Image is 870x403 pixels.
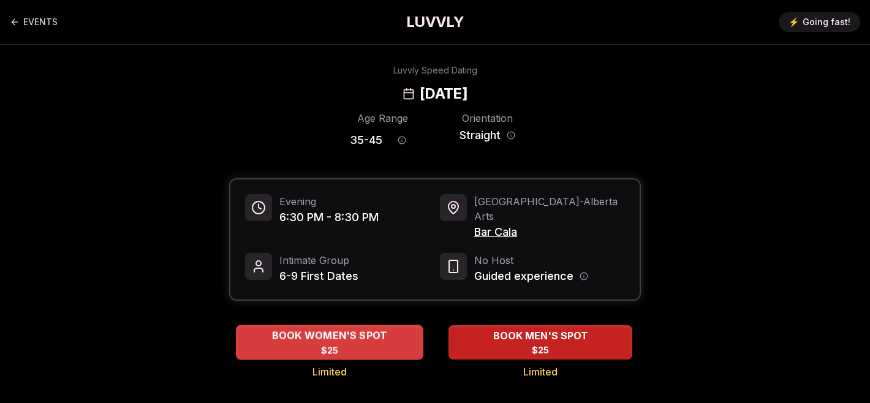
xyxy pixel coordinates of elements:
span: Limited [312,364,347,379]
span: Intimate Group [279,253,358,268]
span: Straight [460,127,501,144]
div: Luvvly Speed Dating [393,64,477,77]
a: Back to events [10,10,58,34]
span: Guided experience [474,268,573,285]
span: [GEOGRAPHIC_DATA] - Alberta Arts [474,194,625,224]
span: BOOK MEN'S SPOT [491,328,591,343]
span: 35 - 45 [350,132,382,149]
span: Limited [523,364,558,379]
span: $25 [532,344,549,356]
a: LUVVLY [406,12,464,32]
span: $25 [321,344,339,356]
div: Orientation [455,111,520,126]
span: BOOK WOMEN'S SPOT [270,328,390,343]
div: Age Range [350,111,415,126]
span: Evening [279,194,379,209]
button: Host information [580,272,588,281]
button: BOOK MEN'S SPOT - Limited [448,325,632,360]
button: BOOK WOMEN'S SPOT - Limited [236,325,423,360]
span: No Host [474,253,588,268]
span: 6:30 PM - 8:30 PM [279,209,379,226]
button: Orientation information [507,131,515,140]
span: 6-9 First Dates [279,268,358,285]
span: Going fast! [803,16,850,28]
h2: [DATE] [420,84,467,104]
span: ⚡️ [789,16,799,28]
button: Age range information [388,127,415,154]
span: Bar Cala [474,224,625,241]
